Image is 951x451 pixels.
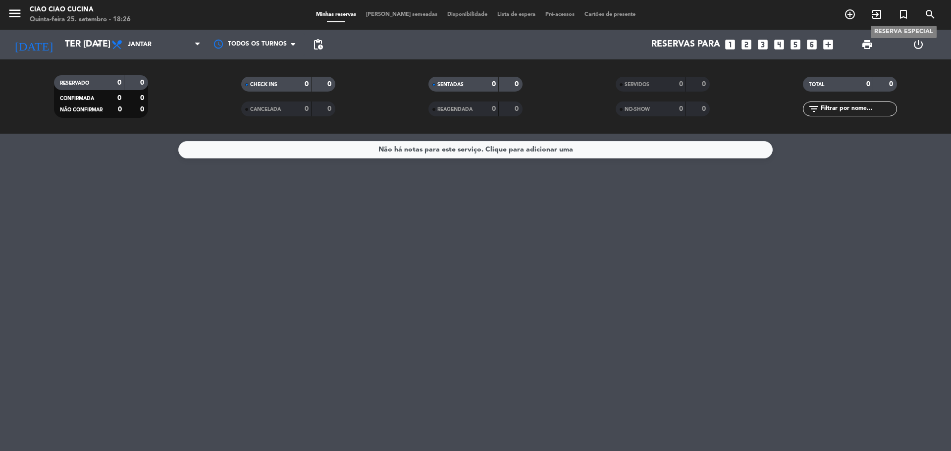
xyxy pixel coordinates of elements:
[756,38,769,51] i: looks_3
[312,39,324,50] span: pending_actions
[327,105,333,112] strong: 0
[305,105,309,112] strong: 0
[30,15,131,25] div: Quinta-feira 25. setembro - 18:26
[117,79,121,86] strong: 0
[311,12,361,17] span: Minhas reservas
[898,8,909,20] i: turned_in_not
[820,103,897,114] input: Filtrar por nome...
[118,106,122,113] strong: 0
[789,38,802,51] i: looks_5
[866,81,870,88] strong: 0
[861,39,873,50] span: print
[924,8,936,20] i: search
[889,81,895,88] strong: 0
[60,107,103,112] span: NÃO CONFIRMAR
[327,81,333,88] strong: 0
[702,105,708,112] strong: 0
[679,105,683,112] strong: 0
[492,12,540,17] span: Lista de espera
[912,39,924,50] i: power_settings_new
[724,38,737,51] i: looks_one
[7,34,60,55] i: [DATE]
[871,26,937,38] div: Reserva especial
[515,81,521,88] strong: 0
[702,81,708,88] strong: 0
[651,40,720,50] span: Reservas para
[250,82,277,87] span: CHECK INS
[679,81,683,88] strong: 0
[893,30,944,59] div: LOG OUT
[305,81,309,88] strong: 0
[540,12,580,17] span: Pré-acessos
[437,107,473,112] span: REAGENDADA
[7,6,22,21] i: menu
[580,12,640,17] span: Cartões de presente
[822,38,835,51] i: add_box
[740,38,753,51] i: looks_two
[30,5,131,15] div: Ciao Ciao Cucina
[808,103,820,115] i: filter_list
[492,81,496,88] strong: 0
[515,105,521,112] strong: 0
[437,82,464,87] span: SENTADAS
[7,6,22,24] button: menu
[378,144,573,155] div: Não há notas para este serviço. Clique para adicionar uma
[625,107,650,112] span: NO-SHOW
[805,38,818,51] i: looks_6
[60,96,94,101] span: CONFIRMADA
[92,39,104,50] i: arrow_drop_down
[140,79,146,86] strong: 0
[361,12,442,17] span: [PERSON_NAME] semeadas
[773,38,786,51] i: looks_4
[140,106,146,113] strong: 0
[492,105,496,112] strong: 0
[625,82,649,87] span: SERVIDOS
[809,82,824,87] span: TOTAL
[844,8,856,20] i: add_circle_outline
[250,107,281,112] span: CANCELADA
[871,8,883,20] i: exit_to_app
[117,95,121,101] strong: 0
[140,95,146,101] strong: 0
[128,41,152,48] span: Jantar
[442,12,492,17] span: Disponibilidade
[60,81,89,86] span: RESERVADO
